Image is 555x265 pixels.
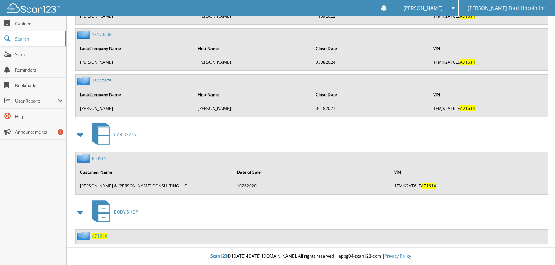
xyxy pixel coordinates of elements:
th: VIN [430,87,547,102]
a: 16179836 [92,32,112,38]
span: Reminders [15,67,63,73]
td: 10262020 [233,180,390,192]
th: Date of Sale [233,165,390,179]
td: 06182021 [312,103,429,114]
td: 1FMJK2AT6LE [430,103,547,114]
th: Last/Company Name [76,87,194,102]
a: FT0511 [92,155,106,161]
th: Close Date [312,41,429,56]
img: folder2.png [77,232,92,240]
span: [PERSON_NAME] [403,6,443,10]
span: Bookmarks [15,82,63,88]
span: A71614 [460,59,475,65]
span: Search [15,36,62,42]
th: Customer Name [76,165,233,179]
span: Help [15,113,63,119]
td: [PERSON_NAME] [76,56,194,68]
th: First Name [194,41,311,56]
a: 16127675 [92,78,112,84]
td: 11092022 [312,10,429,22]
a: CAR DEALS [88,121,136,148]
span: [PERSON_NAME] Ford Lincoln Inc [468,6,546,10]
th: Last/Company Name [76,41,194,56]
td: [PERSON_NAME] [194,10,311,22]
img: folder2.png [77,76,92,85]
th: First Name [194,87,311,102]
iframe: Chat Widget [520,231,555,265]
td: [PERSON_NAME] & [PERSON_NAME] CONSULTING LLC [76,180,233,192]
td: 05082024 [312,56,429,68]
span: Scan [15,51,63,57]
img: folder2.png [77,30,92,39]
td: 1FMJK2AT6LE [430,56,547,68]
span: Announcements [15,129,63,135]
div: © [DATE]-[DATE] [DOMAIN_NAME]. All rights reserved | appg04-scan123-com | [67,248,555,265]
td: 1FMJK2AT6LE [430,10,547,22]
img: folder2.png [77,154,92,163]
th: VIN [391,165,547,179]
th: Close Date [312,87,429,102]
td: [PERSON_NAME] [76,10,194,22]
span: Cabinets [15,20,63,26]
span: A71614 [421,183,436,189]
div: 1 [58,129,63,135]
span: User Reports [15,98,58,104]
span: A71614 [460,13,475,19]
a: Privacy Policy [385,253,411,259]
span: BODY SHOP [114,209,138,215]
td: [PERSON_NAME] [194,56,311,68]
span: Scan123 [210,253,227,259]
a: BODY SHOP [88,198,138,226]
img: scan123-logo-white.svg [7,3,60,13]
td: [PERSON_NAME] [194,103,311,114]
span: A71614 [460,105,475,111]
th: VIN [430,41,547,56]
td: 1FMJK2AT6LE [391,180,547,192]
a: A71614 [92,233,107,239]
td: [PERSON_NAME] [76,103,194,114]
span: CAR DEALS [114,131,136,137]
